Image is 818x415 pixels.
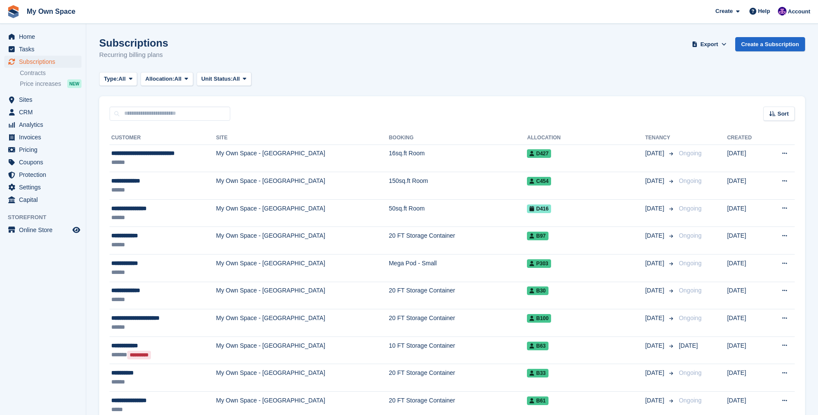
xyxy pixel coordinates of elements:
a: menu [4,43,81,55]
a: menu [4,169,81,181]
span: CRM [19,106,71,118]
span: Create [715,7,733,16]
span: B33 [527,369,548,377]
td: My Own Space - [GEOGRAPHIC_DATA] [216,145,389,172]
td: [DATE] [727,227,766,255]
th: Customer [110,131,216,145]
td: Mega Pod - Small [389,255,527,282]
span: [DATE] [645,204,666,213]
td: [DATE] [727,309,766,337]
span: All [233,75,240,83]
span: Ongoing [679,205,702,212]
td: My Own Space - [GEOGRAPHIC_DATA] [216,199,389,227]
img: Megan Angel [778,7,787,16]
td: 20 FT Storage Container [389,227,527,255]
td: 20 FT Storage Container [389,309,527,337]
span: [DATE] [645,231,666,240]
button: Export [690,37,728,51]
span: D427 [527,149,551,158]
span: Ongoing [679,314,702,321]
span: Home [19,31,71,43]
a: My Own Space [23,4,79,19]
span: [DATE] [645,396,666,405]
td: [DATE] [727,282,766,309]
td: 20 FT Storage Container [389,282,527,309]
span: Protection [19,169,71,181]
td: My Own Space - [GEOGRAPHIC_DATA] [216,309,389,337]
a: menu [4,194,81,206]
span: Ongoing [679,260,702,267]
span: [DATE] [645,149,666,158]
span: Tasks [19,43,71,55]
a: Preview store [71,225,81,235]
span: Coupons [19,156,71,168]
span: Subscriptions [19,56,71,68]
span: All [119,75,126,83]
th: Allocation [527,131,645,145]
span: Export [700,40,718,49]
span: Price increases [20,80,61,88]
th: Tenancy [645,131,675,145]
span: Invoices [19,131,71,143]
span: Capital [19,194,71,206]
td: 10 FT Storage Container [389,336,527,364]
span: B97 [527,232,548,240]
span: Ongoing [679,232,702,239]
td: My Own Space - [GEOGRAPHIC_DATA] [216,282,389,309]
td: 150sq.ft Room [389,172,527,200]
a: menu [4,31,81,43]
td: [DATE] [727,199,766,227]
a: Price increases NEW [20,79,81,88]
button: Allocation: All [141,72,193,86]
div: NEW [67,79,81,88]
span: [DATE] [645,314,666,323]
th: Site [216,131,389,145]
span: Ongoing [679,397,702,404]
a: menu [4,144,81,156]
span: [DATE] [645,176,666,185]
span: Ongoing [679,287,702,294]
span: Analytics [19,119,71,131]
span: Type: [104,75,119,83]
span: Allocation: [145,75,174,83]
td: [DATE] [727,336,766,364]
span: Sites [19,94,71,106]
a: menu [4,224,81,236]
td: My Own Space - [GEOGRAPHIC_DATA] [216,227,389,255]
span: D416 [527,204,551,213]
th: Created [727,131,766,145]
span: B30 [527,286,548,295]
span: Ongoing [679,150,702,157]
td: 50sq.ft Room [389,199,527,227]
span: [DATE] [645,368,666,377]
img: stora-icon-8386f47178a22dfd0bd8f6a31ec36ba5ce8667c1dd55bd0f319d3a0aa187defe.svg [7,5,20,18]
span: Account [788,7,810,16]
h1: Subscriptions [99,37,168,49]
a: menu [4,56,81,68]
span: Ongoing [679,177,702,184]
span: Sort [777,110,789,118]
td: My Own Space - [GEOGRAPHIC_DATA] [216,255,389,282]
a: Contracts [20,69,81,77]
td: [DATE] [727,255,766,282]
a: Create a Subscription [735,37,805,51]
p: Recurring billing plans [99,50,168,60]
span: Storefront [8,213,86,222]
a: menu [4,106,81,118]
th: Booking [389,131,527,145]
span: All [174,75,182,83]
td: My Own Space - [GEOGRAPHIC_DATA] [216,336,389,364]
button: Unit Status: All [197,72,251,86]
td: [DATE] [727,364,766,392]
td: 16sq.ft Room [389,145,527,172]
span: [DATE] [645,341,666,350]
span: Pricing [19,144,71,156]
td: 20 FT Storage Container [389,364,527,392]
span: B61 [527,396,548,405]
span: Online Store [19,224,71,236]
span: P303 [527,259,551,268]
span: Unit Status: [201,75,233,83]
span: [DATE] [645,259,666,268]
span: C454 [527,177,551,185]
span: B100 [527,314,551,323]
